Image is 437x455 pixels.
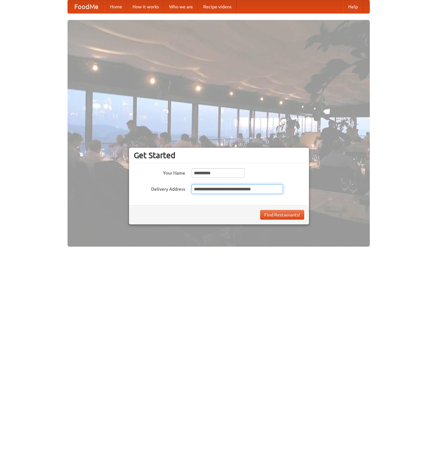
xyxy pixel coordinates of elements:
a: How it works [127,0,164,13]
h3: Get Started [134,150,304,160]
button: Find Restaurants! [260,210,304,220]
a: FoodMe [68,0,105,13]
a: Help [343,0,363,13]
a: Recipe videos [198,0,237,13]
label: Delivery Address [134,184,185,192]
a: Home [105,0,127,13]
a: Who we are [164,0,198,13]
label: Your Name [134,168,185,176]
